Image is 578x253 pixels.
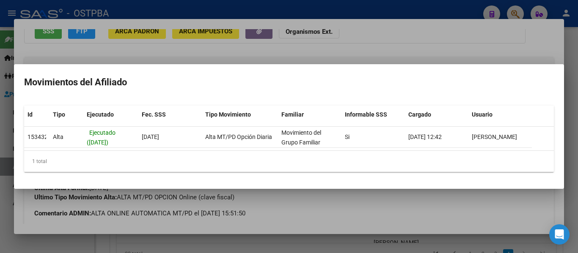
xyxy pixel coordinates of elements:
[24,74,554,90] h2: Movimientos del Afiliado
[205,111,251,118] span: Tipo Movimiento
[549,224,570,245] div: Open Intercom Messenger
[408,111,431,118] span: Cargado
[142,111,166,118] span: Fec. SSS
[472,111,493,118] span: Usuario
[24,106,50,124] datatable-header-cell: Id
[472,133,517,140] span: [PERSON_NAME]
[345,133,350,140] span: Si
[205,133,272,140] span: Alta MT/PD Opción Diaria
[281,129,321,146] span: Movimiento del Grupo Familiar
[408,133,442,140] span: [DATE] 12:42
[28,111,33,118] span: Id
[405,106,468,124] datatable-header-cell: Cargado
[341,106,405,124] datatable-header-cell: Informable SSS
[202,106,278,124] datatable-header-cell: Tipo Movimiento
[53,111,65,118] span: Tipo
[87,111,114,118] span: Ejecutado
[50,106,83,124] datatable-header-cell: Tipo
[28,133,48,140] span: 153432
[345,111,387,118] span: Informable SSS
[24,151,554,172] div: 1 total
[53,133,63,140] span: Alta
[87,129,116,146] span: Ejecutado ([DATE])
[281,111,304,118] span: Familiar
[278,106,341,124] datatable-header-cell: Familiar
[468,106,532,124] datatable-header-cell: Usuario
[83,106,138,124] datatable-header-cell: Ejecutado
[138,106,202,124] datatable-header-cell: Fec. SSS
[142,133,159,140] span: [DATE]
